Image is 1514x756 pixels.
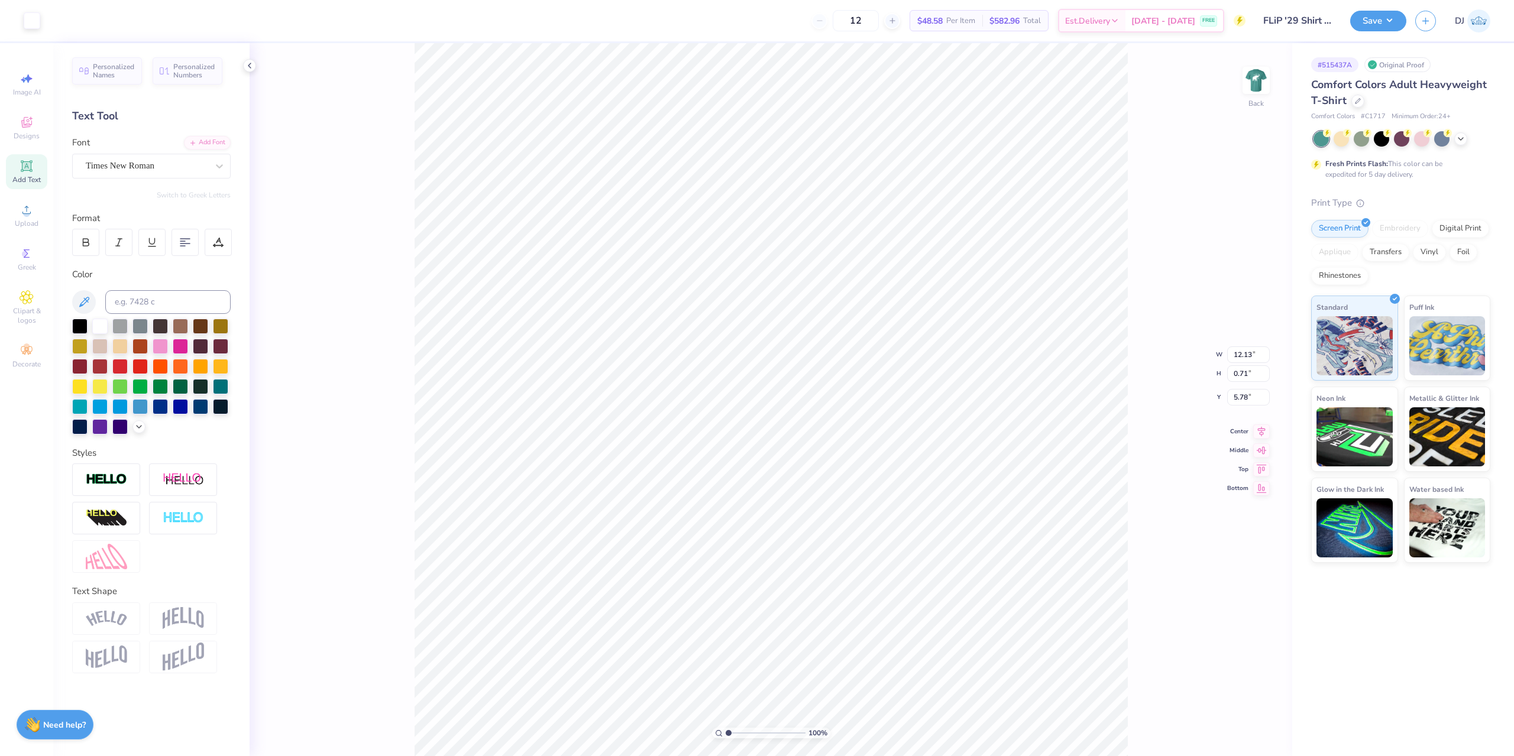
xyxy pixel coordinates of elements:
img: Rise [163,643,204,671]
img: Back [1244,69,1268,92]
strong: Fresh Prints Flash: [1325,159,1388,168]
span: DJ [1455,14,1464,28]
div: Screen Print [1311,220,1369,238]
img: Danyl Jon Ferrer [1467,9,1490,33]
img: Water based Ink [1409,498,1486,557]
span: Comfort Colors Adult Heavyweight T-Shirt [1311,77,1487,108]
span: Personalized Names [93,63,135,79]
div: Vinyl [1413,244,1446,261]
img: Standard [1316,316,1393,375]
img: Free Distort [86,544,127,569]
div: Color [72,268,231,281]
div: Text Shape [72,585,231,598]
label: Font [72,136,90,150]
input: Untitled Design [1254,9,1341,33]
div: Back [1248,98,1264,109]
span: Per Item [946,15,975,27]
div: Rhinestones [1311,267,1369,285]
div: Add Font [184,136,231,150]
span: Personalized Numbers [173,63,215,79]
span: Designs [14,131,40,141]
img: Puff Ink [1409,316,1486,375]
div: Text Tool [72,108,231,124]
img: Neon Ink [1316,407,1393,466]
div: Transfers [1362,244,1409,261]
img: Negative Space [163,511,204,525]
img: Metallic & Glitter Ink [1409,407,1486,466]
strong: Need help? [43,719,86,731]
div: Foil [1450,244,1477,261]
img: Shadow [163,472,204,487]
span: Bottom [1227,484,1248,492]
div: Digital Print [1432,220,1489,238]
span: $48.58 [917,15,943,27]
span: Decorate [12,359,41,369]
div: Applique [1311,244,1358,261]
span: Standard [1316,301,1348,313]
img: Flag [86,645,127,669]
span: # C1717 [1361,112,1386,122]
span: $582.96 [989,15,1020,27]
div: Styles [72,446,231,460]
img: Glow in the Dark Ink [1316,498,1393,557]
div: Embroidery [1372,220,1428,238]
span: Center [1227,427,1248,436]
span: Metallic & Glitter Ink [1409,392,1479,404]
a: DJ [1455,9,1490,33]
span: Neon Ink [1316,392,1345,404]
span: Middle [1227,446,1248,455]
span: Upload [15,219,38,228]
div: Print Type [1311,196,1490,210]
span: Comfort Colors [1311,112,1355,122]
div: # 515437A [1311,57,1358,72]
button: Save [1350,11,1406,31]
img: Arc [86,611,127,627]
div: Format [72,212,232,225]
span: Est. Delivery [1065,15,1110,27]
div: Original Proof [1364,57,1431,72]
input: e.g. 7428 c [105,290,231,314]
span: Total [1023,15,1041,27]
span: Puff Ink [1409,301,1434,313]
img: Arch [163,607,204,630]
img: 3d Illusion [86,509,127,528]
span: Top [1227,465,1248,473]
span: Greek [18,262,36,272]
span: FREE [1202,17,1215,25]
input: – – [833,10,879,31]
span: Glow in the Dark Ink [1316,483,1384,495]
span: Minimum Order: 24 + [1392,112,1451,122]
span: Image AI [13,87,41,97]
button: Switch to Greek Letters [157,190,231,200]
span: [DATE] - [DATE] [1131,15,1195,27]
span: 100 % [808,728,827,738]
div: This color can be expedited for 5 day delivery. [1325,158,1471,180]
img: Stroke [86,473,127,486]
span: Clipart & logos [6,306,47,325]
span: Add Text [12,175,41,184]
span: Water based Ink [1409,483,1464,495]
